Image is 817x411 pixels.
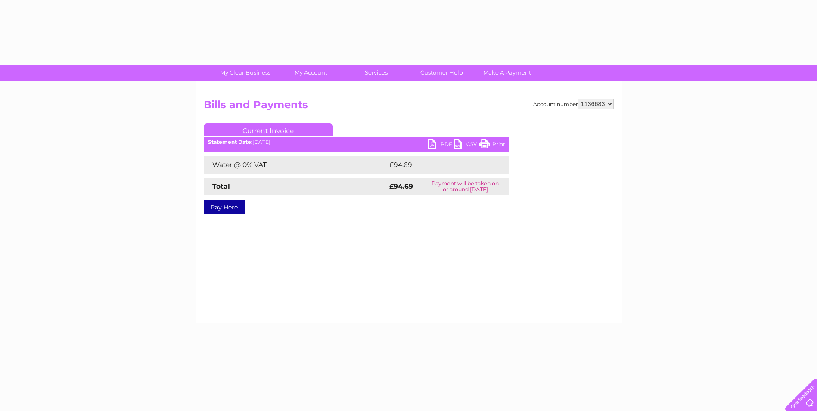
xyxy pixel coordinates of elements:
[533,99,614,109] div: Account number
[204,139,509,145] div: [DATE]
[472,65,543,81] a: Make A Payment
[406,65,477,81] a: Customer Help
[204,123,333,136] a: Current Invoice
[428,139,454,152] a: PDF
[208,139,252,145] b: Statement Date:
[210,65,281,81] a: My Clear Business
[454,139,479,152] a: CSV
[389,182,413,190] strong: £94.69
[275,65,346,81] a: My Account
[387,156,493,174] td: £94.69
[212,182,230,190] strong: Total
[204,156,387,174] td: Water @ 0% VAT
[479,139,505,152] a: Print
[204,200,245,214] a: Pay Here
[204,99,614,115] h2: Bills and Payments
[341,65,412,81] a: Services
[421,178,509,195] td: Payment will be taken on or around [DATE]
